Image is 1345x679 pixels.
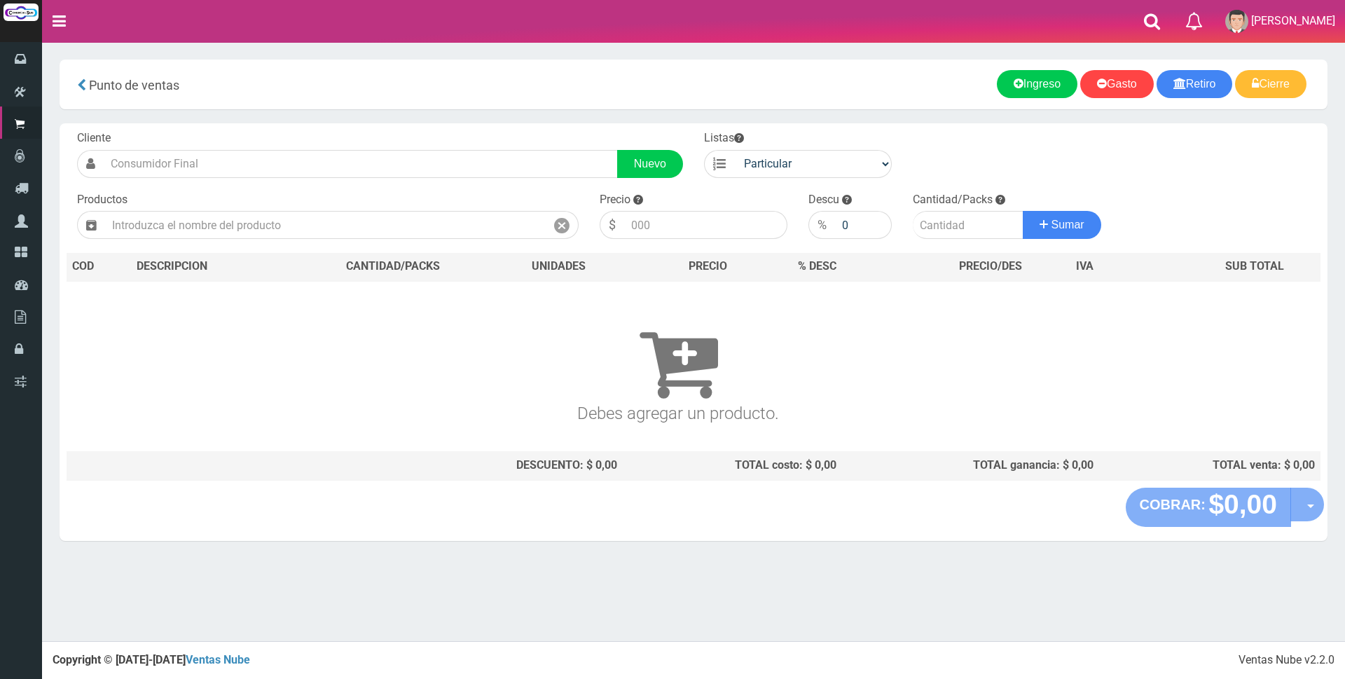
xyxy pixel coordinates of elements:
[628,458,837,474] div: TOTAL costo: $ 0,00
[913,211,1023,239] input: Cantidad
[704,130,744,146] label: Listas
[291,253,495,281] th: CANTIDAD/PACKS
[1239,652,1334,668] div: Ventas Nube v2.2.0
[104,150,618,178] input: Consumidor Final
[1051,219,1084,231] span: Sumar
[1225,259,1284,275] span: SUB TOTAL
[296,458,617,474] div: DESCUENTO: $ 0,00
[1157,70,1233,98] a: Retiro
[600,211,624,239] div: $
[4,4,39,21] img: Logo grande
[131,253,291,281] th: DES
[808,192,839,208] label: Descu
[997,70,1077,98] a: Ingreso
[1251,14,1335,27] span: [PERSON_NAME]
[157,259,207,273] span: CRIPCION
[495,253,622,281] th: UNIDADES
[848,458,1094,474] div: TOTAL ganancia: $ 0,00
[186,653,250,666] a: Ventas Nube
[1023,211,1101,239] button: Sumar
[959,259,1022,273] span: PRECIO/DES
[1235,70,1306,98] a: Cierre
[617,150,683,178] a: Nuevo
[689,259,727,275] span: PRECIO
[808,211,835,239] div: %
[798,259,836,273] span: % DESC
[1080,70,1154,98] a: Gasto
[1126,488,1292,527] button: COBRAR: $0,00
[913,192,993,208] label: Cantidad/Packs
[77,192,127,208] label: Productos
[1225,10,1248,33] img: User Image
[835,211,892,239] input: 000
[89,78,179,92] span: Punto de ventas
[67,253,131,281] th: COD
[77,130,111,146] label: Cliente
[1076,259,1094,273] span: IVA
[600,192,630,208] label: Precio
[1105,458,1315,474] div: TOTAL venta: $ 0,00
[624,211,787,239] input: 000
[53,653,250,666] strong: Copyright © [DATE]-[DATE]
[1140,497,1206,512] strong: COBRAR:
[105,211,546,239] input: Introduzca el nombre del producto
[1208,489,1277,519] strong: $0,00
[72,301,1284,423] h3: Debes agregar un producto.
